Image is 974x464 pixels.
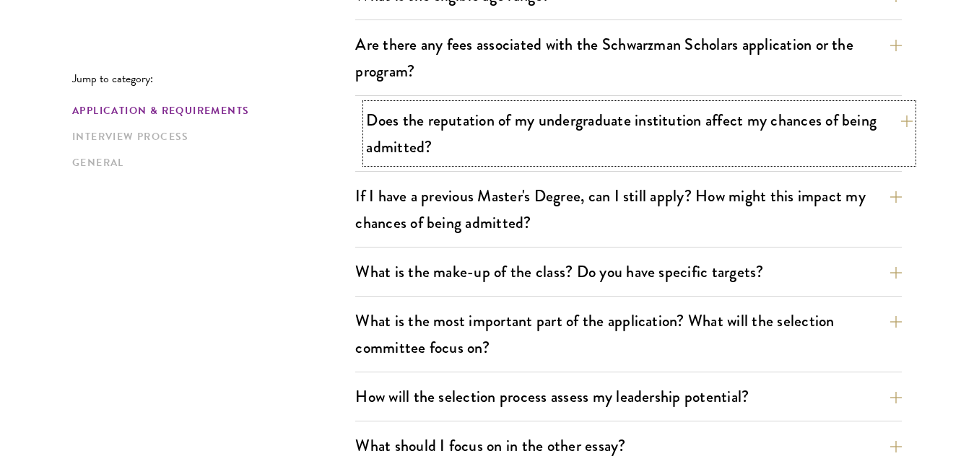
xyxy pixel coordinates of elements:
[355,380,902,413] button: How will the selection process assess my leadership potential?
[355,28,902,87] button: Are there any fees associated with the Schwarzman Scholars application or the program?
[366,104,913,163] button: Does the reputation of my undergraduate institution affect my chances of being admitted?
[355,180,902,239] button: If I have a previous Master's Degree, can I still apply? How might this impact my chances of bein...
[72,129,347,144] a: Interview Process
[355,255,902,288] button: What is the make-up of the class? Do you have specific targets?
[72,155,347,170] a: General
[355,429,902,462] button: What should I focus on in the other essay?
[72,72,355,85] p: Jump to category:
[72,103,347,118] a: Application & Requirements
[355,305,902,364] button: What is the most important part of the application? What will the selection committee focus on?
